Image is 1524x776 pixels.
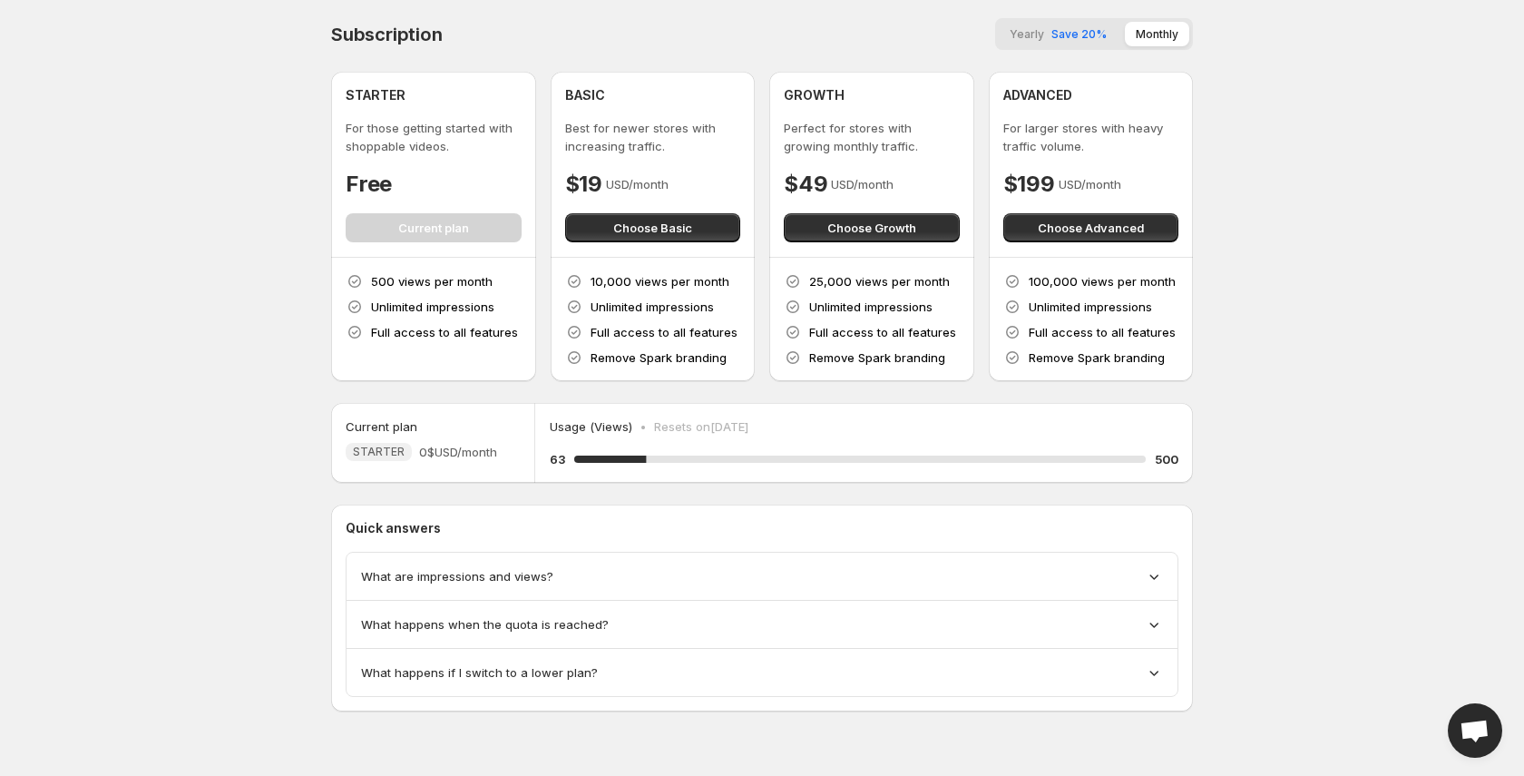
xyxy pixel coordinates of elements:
h4: $49 [784,170,827,199]
button: Choose Growth [784,213,960,242]
span: What happens when the quota is reached? [361,615,609,634]
p: Full access to all features [809,323,956,341]
button: YearlySave 20% [999,22,1118,46]
span: Yearly [1010,27,1044,41]
p: Unlimited impressions [809,298,933,316]
p: Best for newer stores with increasing traffic. [565,119,741,155]
p: For those getting started with shoppable videos. [346,119,522,155]
p: • [640,417,647,436]
button: Choose Advanced [1003,213,1179,242]
h4: $19 [565,170,602,199]
h5: Current plan [346,417,417,436]
h5: 63 [550,450,565,468]
span: What happens if I switch to a lower plan? [361,663,598,682]
span: Choose Advanced [1038,219,1144,237]
span: Choose Basic [613,219,692,237]
p: Remove Spark branding [591,349,727,367]
p: Perfect for stores with growing monthly traffic. [784,119,960,155]
h4: ADVANCED [1003,86,1072,104]
h4: STARTER [346,86,405,104]
p: Full access to all features [371,323,518,341]
h4: GROWTH [784,86,845,104]
span: 0$ USD/month [419,443,497,461]
p: Resets on [DATE] [654,417,748,436]
span: Choose Growth [827,219,916,237]
p: USD/month [1059,175,1121,193]
p: Unlimited impressions [591,298,714,316]
p: Remove Spark branding [809,349,945,367]
h5: 500 [1155,450,1178,468]
p: Unlimited impressions [1029,298,1152,316]
p: 100,000 views per month [1029,272,1176,290]
span: What are impressions and views? [361,567,553,585]
p: USD/month [606,175,669,193]
h4: BASIC [565,86,605,104]
h4: Free [346,170,392,199]
p: USD/month [831,175,894,193]
button: Monthly [1125,22,1189,46]
p: For larger stores with heavy traffic volume. [1003,119,1179,155]
p: Quick answers [346,519,1178,537]
p: 10,000 views per month [591,272,729,290]
span: STARTER [353,445,405,459]
p: Full access to all features [591,323,738,341]
p: 25,000 views per month [809,272,950,290]
h4: $199 [1003,170,1055,199]
span: Save 20% [1051,27,1107,41]
div: Open chat [1448,703,1502,758]
button: Choose Basic [565,213,741,242]
p: Remove Spark branding [1029,349,1165,367]
h4: Subscription [331,24,443,45]
p: Unlimited impressions [371,298,494,316]
p: 500 views per month [371,272,493,290]
p: Full access to all features [1029,323,1176,341]
p: Usage (Views) [550,417,632,436]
